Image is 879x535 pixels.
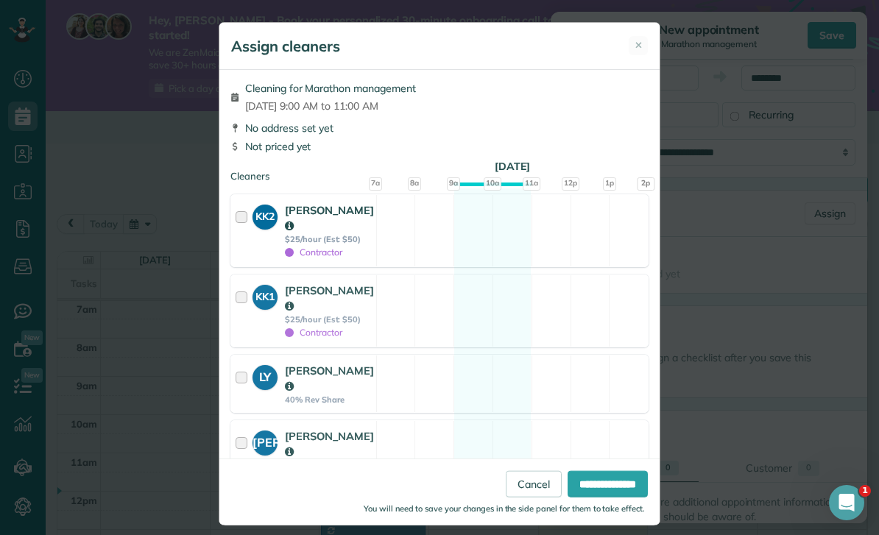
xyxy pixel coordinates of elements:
[285,327,342,338] span: Contractor
[859,485,871,497] span: 1
[285,283,374,313] strong: [PERSON_NAME]
[285,203,374,233] strong: [PERSON_NAME]
[285,314,374,325] strong: $25/hour (Est: $50)
[253,365,278,386] strong: LY
[829,485,864,520] iframe: Intercom live chat
[253,285,278,305] strong: KK1
[253,431,278,451] strong: [PERSON_NAME]
[285,394,374,405] strong: 40% Rev Share
[506,471,562,497] a: Cancel
[253,205,278,224] strong: KK2
[285,429,374,458] strong: [PERSON_NAME]
[230,169,649,174] div: Cleaners
[245,99,416,113] span: [DATE] 9:00 AM to 11:00 AM
[285,247,342,258] span: Contractor
[230,121,649,135] div: No address set yet
[635,38,643,52] span: ✕
[285,364,374,393] strong: [PERSON_NAME]
[364,503,645,514] small: You will need to save your changes in the side panel for them to take effect.
[230,139,649,154] div: Not priced yet
[245,81,416,96] span: Cleaning for Marathon management
[231,36,340,57] h5: Assign cleaners
[285,234,374,244] strong: $25/hour (Est: $50)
